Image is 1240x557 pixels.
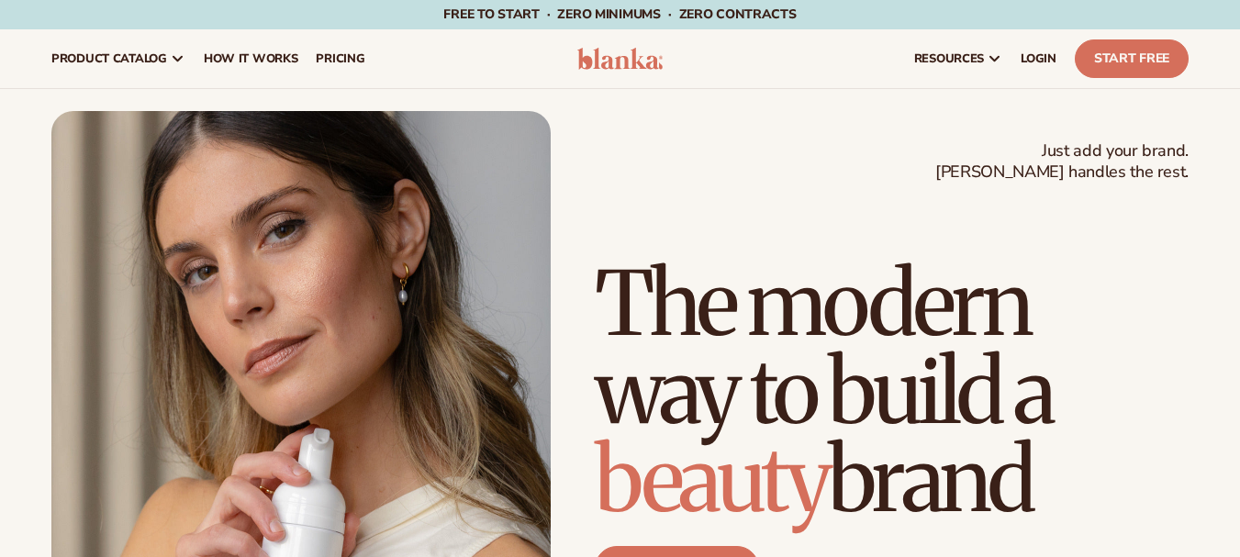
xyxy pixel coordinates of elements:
span: How It Works [204,51,298,66]
img: logo [577,48,664,70]
span: pricing [316,51,364,66]
a: LOGIN [1011,29,1066,88]
span: resources [914,51,984,66]
span: LOGIN [1021,51,1056,66]
span: beauty [595,425,828,535]
a: Start Free [1075,39,1189,78]
span: Just add your brand. [PERSON_NAME] handles the rest. [935,140,1189,184]
a: How It Works [195,29,307,88]
a: pricing [307,29,374,88]
span: Free to start · ZERO minimums · ZERO contracts [443,6,796,23]
a: product catalog [42,29,195,88]
span: product catalog [51,51,167,66]
a: resources [905,29,1011,88]
h1: The modern way to build a brand [595,260,1189,524]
